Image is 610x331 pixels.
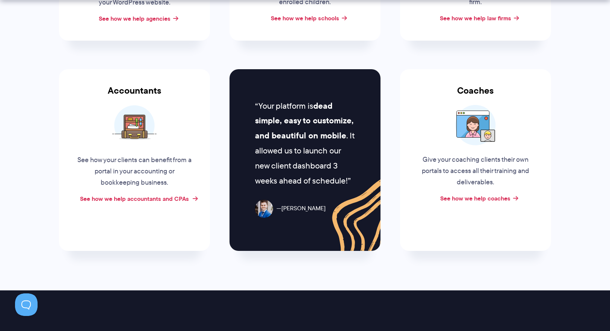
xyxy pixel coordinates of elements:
[400,85,551,105] h3: Coaches
[440,194,510,203] a: See how we help coaches
[59,85,210,105] h3: Accountants
[255,100,353,142] b: dead simple, easy to customize, and beautiful on mobile
[15,293,38,316] iframe: Toggle Customer Support
[418,154,533,188] p: Give your coaching clients their own portals to access all their training and deliverables.
[255,100,354,187] span: Your platform is . It allowed us to launch our new client dashboard 3 weeks ahead of schedule!
[271,14,339,23] a: See how we help schools
[276,203,326,214] span: [PERSON_NAME]
[77,155,192,188] p: See how your clients can benefit from a portal in your accounting or bookkeeping business.
[440,14,511,23] a: See how we help law firms
[99,14,171,23] a: See how we help agencies
[80,194,189,203] a: See how we help accountants and CPAs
